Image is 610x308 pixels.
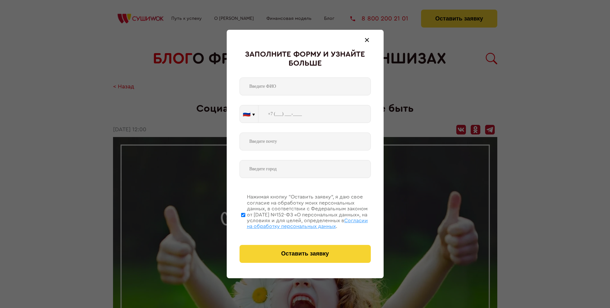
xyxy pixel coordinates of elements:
[240,160,371,178] input: Введите город
[240,77,371,95] input: Введите ФИО
[247,218,368,229] span: Согласии на обработку персональных данных
[240,105,258,123] button: 🇷🇺
[240,133,371,150] input: Введите почту
[240,245,371,263] button: Оставить заявку
[258,105,371,123] input: +7 (___) ___-____
[240,50,371,68] div: Заполните форму и узнайте больше
[247,194,371,229] div: Нажимая кнопку “Оставить заявку”, я даю свое согласие на обработку моих персональных данных, в со...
